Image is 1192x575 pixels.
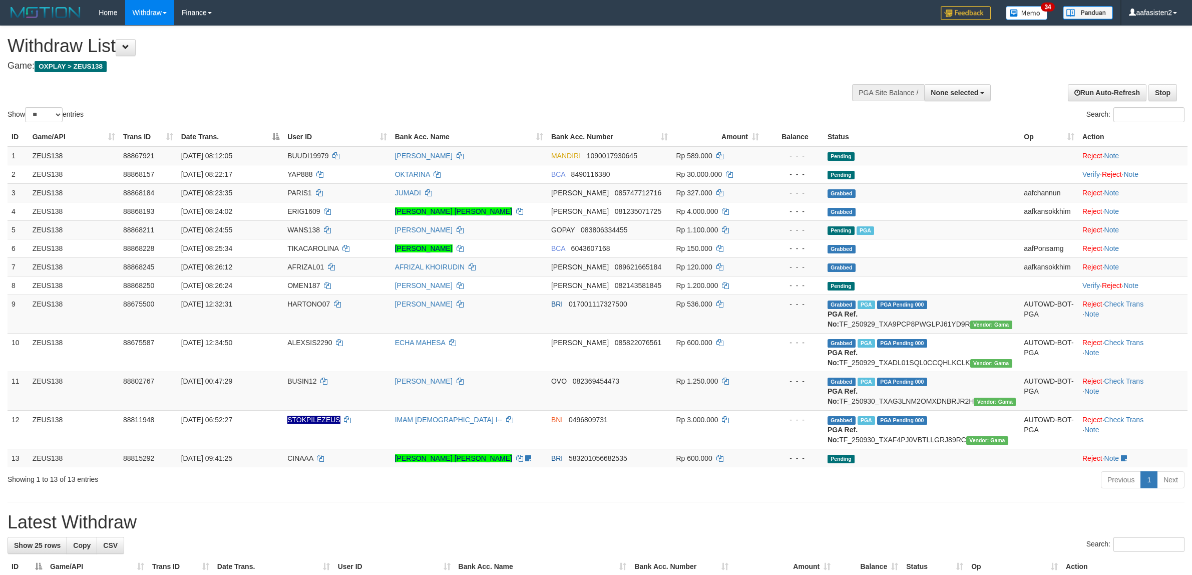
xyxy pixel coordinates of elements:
span: [DATE] 08:25:34 [181,244,232,252]
td: 8 [8,276,29,295]
span: Copy 089621665184 to clipboard [615,263,661,271]
label: Search: [1086,107,1184,122]
span: 88868157 [123,170,154,178]
span: Copy 017001117327500 to clipboard [569,300,627,308]
span: Rp 589.000 [676,152,712,160]
a: Reject [1082,377,1102,385]
span: Rp 4.000.000 [676,207,718,215]
span: AFRIZAL01 [287,263,324,271]
span: Copy 6043607168 to clipboard [571,244,610,252]
span: [DATE] 00:47:29 [181,377,232,385]
td: 13 [8,449,29,467]
td: 3 [8,183,29,202]
span: Copy 081235071725 to clipboard [615,207,661,215]
span: Pending [828,282,855,291]
img: Button%20Memo.svg [1006,6,1048,20]
td: ZEUS138 [29,449,119,467]
span: OVO [551,377,567,385]
img: panduan.png [1063,6,1113,20]
span: 88815292 [123,454,154,462]
span: 88868228 [123,244,154,252]
td: AUTOWD-BOT-PGA [1020,410,1078,449]
span: 88811948 [123,416,154,424]
span: 88675587 [123,339,154,347]
span: Grabbed [828,263,856,272]
h1: Latest Withdraw [8,512,1184,532]
a: Verify [1082,281,1100,290]
span: Vendor URL: https://trx31.1velocity.biz [970,359,1012,368]
a: 1 [1140,471,1157,488]
span: Copy 1090017930645 to clipboard [587,152,637,160]
span: WANS138 [287,226,320,234]
td: TF_250930_TXAG3LNM2OMXDNBRJR2H [824,372,1020,410]
span: [PERSON_NAME] [551,189,609,197]
a: [PERSON_NAME] [PERSON_NAME] [395,454,512,462]
a: [PERSON_NAME] [395,300,453,308]
td: · · [1078,372,1187,410]
td: 1 [8,146,29,165]
div: - - - [767,206,820,216]
a: [PERSON_NAME] [395,377,453,385]
span: ALEXSIS2290 [287,339,332,347]
span: Rp 327.000 [676,189,712,197]
td: ZEUS138 [29,239,119,257]
td: 10 [8,333,29,372]
a: Reject [1082,207,1102,215]
div: - - - [767,225,820,235]
td: 7 [8,257,29,276]
a: OKTARINA [395,170,430,178]
span: [PERSON_NAME] [551,207,609,215]
span: Nama rekening ada tanda titik/strip, harap diedit [287,416,340,424]
input: Search: [1113,107,1184,122]
a: JUMADI [395,189,421,197]
td: 4 [8,202,29,220]
td: · [1078,220,1187,239]
span: [DATE] 08:22:17 [181,170,232,178]
span: [DATE] 08:12:05 [181,152,232,160]
span: Grabbed [828,378,856,386]
button: None selected [924,84,991,101]
span: BNI [551,416,563,424]
td: · [1078,183,1187,202]
span: 34 [1041,3,1054,12]
a: Note [1104,263,1119,271]
span: Copy 082369454473 to clipboard [573,377,619,385]
a: Check Trans [1104,377,1144,385]
span: Marked by aaftrukkakada [858,301,875,309]
td: aafchannun [1020,183,1078,202]
a: Next [1157,471,1184,488]
td: 11 [8,372,29,410]
a: Verify [1082,170,1100,178]
a: Reject [1082,263,1102,271]
span: 88867921 [123,152,154,160]
span: 88868211 [123,226,154,234]
a: Note [1104,454,1119,462]
a: AFRIZAL KHOIRUDIN [395,263,465,271]
span: [DATE] 08:26:12 [181,263,232,271]
span: PGA Pending [877,378,927,386]
a: Note [1123,281,1138,290]
td: ZEUS138 [29,372,119,410]
td: · [1078,239,1187,257]
td: · [1078,449,1187,467]
th: User ID: activate to sort column ascending [283,128,391,146]
a: Stop [1148,84,1177,101]
span: Rp 536.000 [676,300,712,308]
span: OMEN187 [287,281,320,290]
span: BUSIN12 [287,377,316,385]
span: YAP888 [287,170,312,178]
td: aafkansokkhim [1020,257,1078,276]
span: Rp 1.250.000 [676,377,718,385]
span: Grabbed [828,339,856,348]
span: None selected [931,89,978,97]
td: · · [1078,165,1187,183]
div: - - - [767,415,820,425]
b: PGA Ref. No: [828,349,858,367]
span: Copy 082143581845 to clipboard [615,281,661,290]
div: - - - [767,280,820,291]
span: Rp 120.000 [676,263,712,271]
span: Pending [828,152,855,161]
a: Note [1104,152,1119,160]
a: Note [1104,244,1119,252]
td: · · [1078,276,1187,295]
